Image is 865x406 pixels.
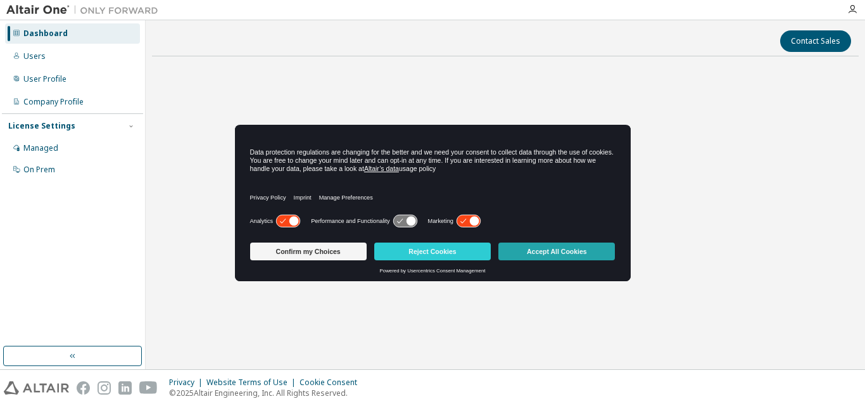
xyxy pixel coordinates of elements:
div: Company Profile [23,97,84,107]
img: linkedin.svg [118,381,132,395]
img: facebook.svg [77,381,90,395]
img: Altair One [6,4,165,16]
div: Users [23,51,46,61]
button: Contact Sales [780,30,851,52]
div: User Profile [23,74,66,84]
p: © 2025 Altair Engineering, Inc. All Rights Reserved. [169,388,365,398]
div: Website Terms of Use [206,377,300,388]
img: altair_logo.svg [4,381,69,395]
img: youtube.svg [139,381,158,395]
div: Managed [23,143,58,153]
div: Privacy [169,377,206,388]
div: On Prem [23,165,55,175]
div: Dashboard [23,29,68,39]
div: License Settings [8,121,75,131]
div: Cookie Consent [300,377,365,388]
img: instagram.svg [98,381,111,395]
